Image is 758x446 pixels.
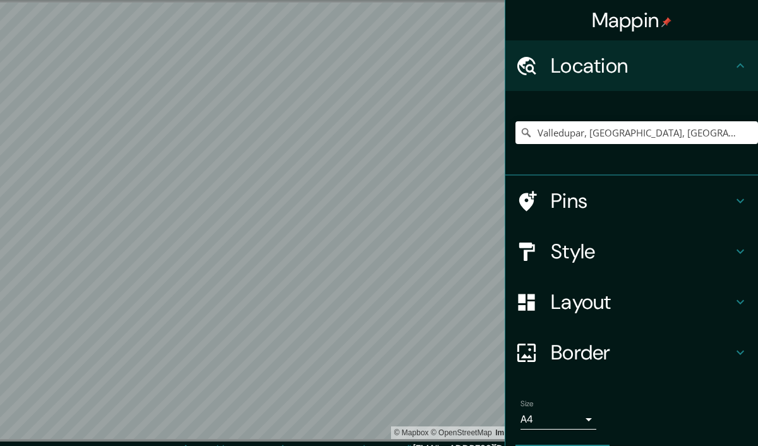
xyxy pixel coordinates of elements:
[551,239,733,264] h4: Style
[520,409,596,430] div: A4
[646,397,744,432] iframe: Help widget launcher
[661,17,671,27] img: pin-icon.png
[520,399,534,409] label: Size
[592,8,672,33] h4: Mappin
[394,428,429,437] a: Mapbox
[505,40,758,91] div: Location
[551,340,733,365] h4: Border
[495,428,558,437] a: Map feedback
[551,188,733,214] h4: Pins
[505,327,758,378] div: Border
[505,176,758,226] div: Pins
[515,121,758,144] input: Pick your city or area
[431,428,492,437] a: OpenStreetMap
[551,53,733,78] h4: Location
[505,277,758,327] div: Layout
[551,289,733,315] h4: Layout
[505,226,758,277] div: Style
